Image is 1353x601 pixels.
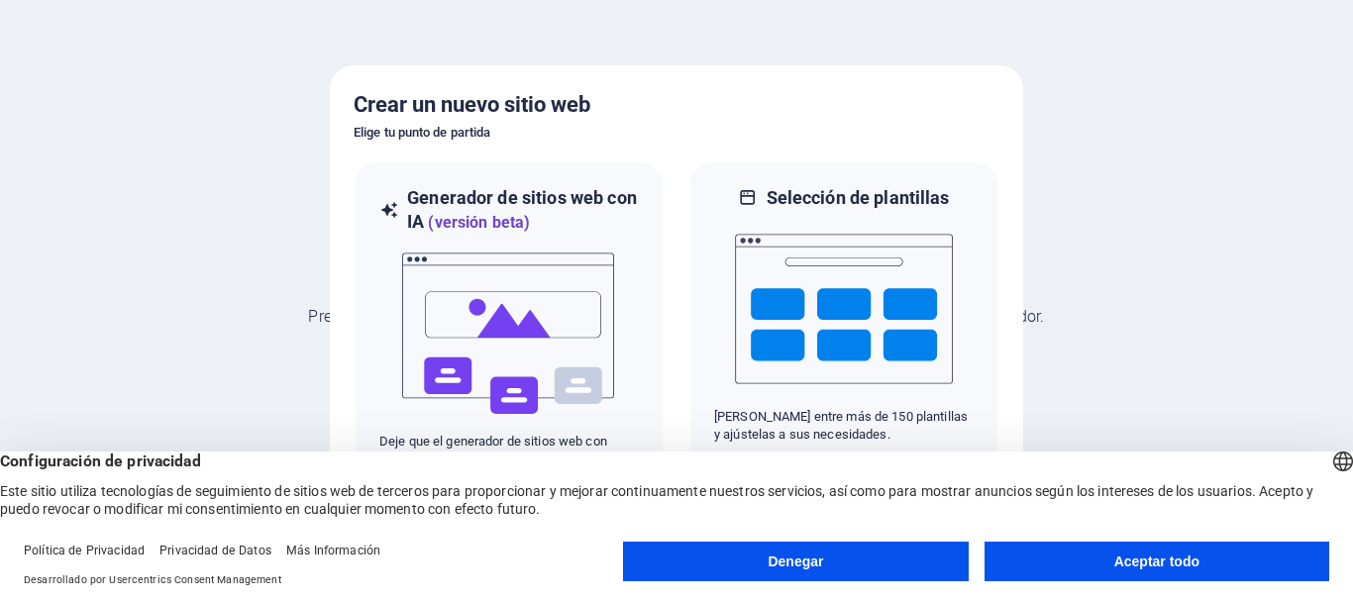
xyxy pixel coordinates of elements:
[688,160,999,512] div: Selección de plantillas[PERSON_NAME] entre más de 150 plantillas y ajústelas a sus necesidades.
[407,187,637,232] font: Generador de sitios web con IA
[354,160,665,512] div: Generador de sitios web con IA(versión beta)aiDeje que el generador de sitios web con inteligenci...
[354,125,490,140] font: Elige tu punto de partida
[400,235,618,433] img: ai
[354,92,590,117] font: Crear un nuevo sitio web
[379,434,607,484] font: Deje que el generador de sitios web con inteligencia artificial cree un sitio web basado en sus d...
[428,213,530,232] font: (versión beta)
[767,187,950,208] font: Selección de plantillas
[714,409,968,442] font: [PERSON_NAME] entre más de 150 plantillas y ajústelas a sus necesidades.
